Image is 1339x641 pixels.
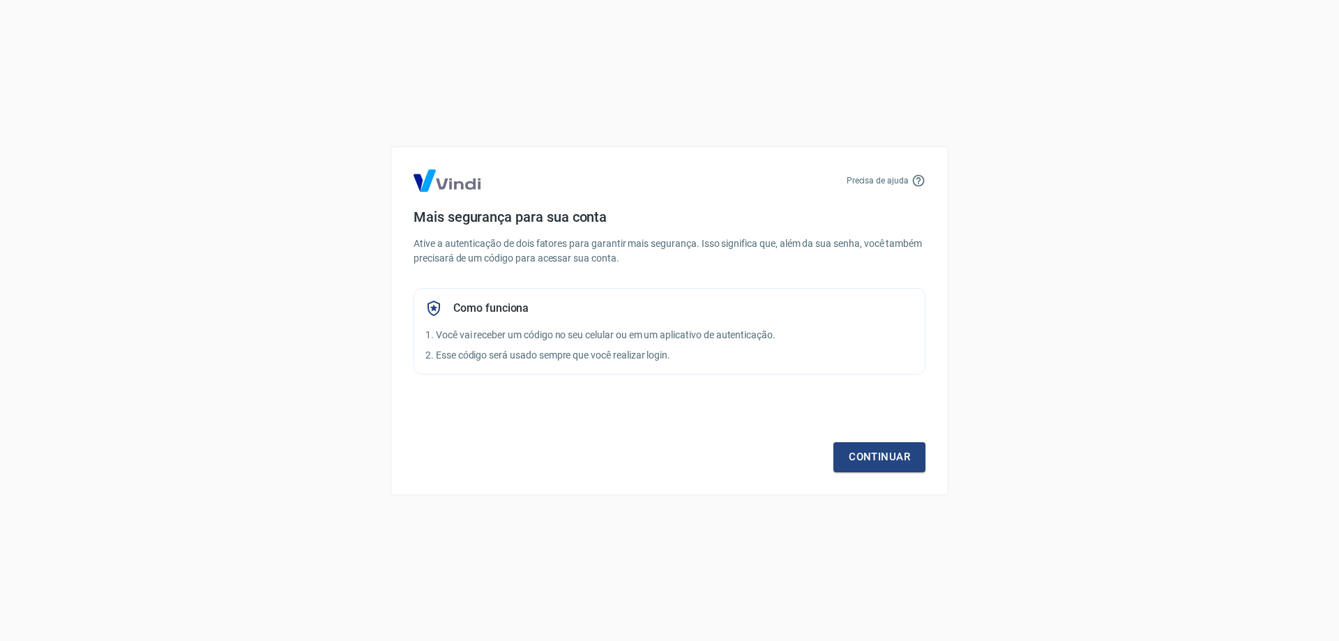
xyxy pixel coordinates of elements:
h4: Mais segurança para sua conta [414,209,925,225]
a: Continuar [833,442,925,472]
p: 1. Você vai receber um código no seu celular ou em um aplicativo de autenticação. [425,328,914,342]
p: Precisa de ajuda [847,174,909,187]
img: Logo Vind [414,169,481,192]
p: Ative a autenticação de dois fatores para garantir mais segurança. Isso significa que, além da su... [414,236,925,266]
h5: Como funciona [453,301,529,315]
p: 2. Esse código será usado sempre que você realizar login. [425,348,914,363]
